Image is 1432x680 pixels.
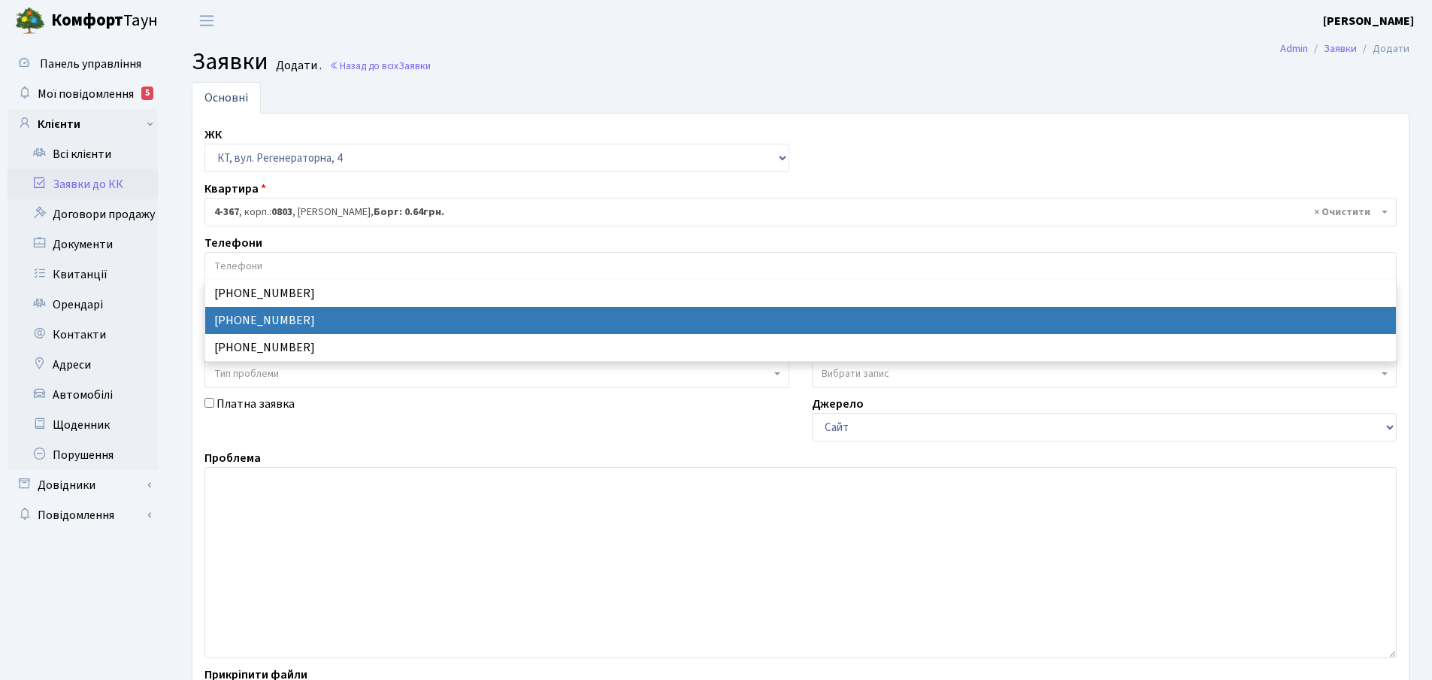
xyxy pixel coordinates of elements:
label: Телефони [204,234,262,252]
a: Панель управління [8,49,158,79]
span: Вибрати запис [822,366,889,381]
span: Видалити всі елементи [1314,205,1370,220]
label: Квартира [204,180,266,198]
li: [PHONE_NUMBER] [205,334,1396,361]
span: Тип проблеми [214,366,279,381]
a: Документи [8,229,158,260]
a: Заявки до КК [8,169,158,199]
b: 0803 [271,205,292,220]
span: <b>4-367</b>, корп.: <b>0803</b>, Павленко Наталія Володимирівна, <b>Борг: 0.64грн.</b> [214,205,1378,220]
span: Мої повідомлення [38,86,134,102]
span: <b>4-367</b>, корп.: <b>0803</b>, Павленко Наталія Володимирівна, <b>Борг: 0.64грн.</b> [204,198,1397,226]
b: 4-367 [214,205,239,220]
a: Клієнти [8,109,158,139]
label: Джерело [812,395,864,413]
li: [PHONE_NUMBER] [205,307,1396,334]
span: Заявки [192,44,268,79]
small: Додати . [273,59,322,73]
button: Переключити навігацію [188,8,226,33]
label: Платна заявка [216,395,295,413]
div: 5 [141,87,153,100]
a: Договори продажу [8,199,158,229]
a: Назад до всіхЗаявки [329,59,431,73]
a: Порушення [8,440,158,470]
a: Автомобілі [8,380,158,410]
b: Борг: 0.64грн. [374,205,444,220]
a: Основні [192,82,261,114]
label: ЖК [204,126,222,144]
a: Щоденник [8,410,158,440]
span: Таун [51,8,158,34]
label: Проблема [204,449,261,467]
li: Додати [1357,41,1409,57]
nav: breadcrumb [1258,33,1432,65]
input: Телефони [205,253,1396,280]
a: Всі клієнти [8,139,158,169]
b: [PERSON_NAME] [1323,13,1414,29]
a: Довідники [8,470,158,500]
a: Квитанції [8,260,158,290]
b: Комфорт [51,8,123,32]
a: Заявки [1324,41,1357,56]
a: Повідомлення [8,500,158,530]
img: logo.png [15,6,45,36]
a: Мої повідомлення5 [8,79,158,109]
a: Admin [1280,41,1308,56]
span: Панель управління [40,56,141,72]
li: [PHONE_NUMBER] [205,280,1396,307]
span: Заявки [398,59,431,73]
a: [PERSON_NAME] [1323,12,1414,30]
a: Орендарі [8,290,158,320]
a: Контакти [8,320,158,350]
a: Адреси [8,350,158,380]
